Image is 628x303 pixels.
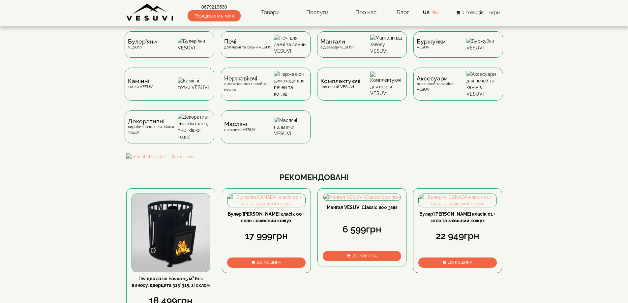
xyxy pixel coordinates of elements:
[178,38,211,51] img: Булер'яни VESUVI
[423,10,430,15] a: UA
[454,9,502,16] button: 0 товар(ів) - 0грн
[418,229,497,243] div: 22 949грн
[128,39,157,50] div: VESUVI
[466,38,500,51] img: Буржуйки VESUVI
[178,114,211,140] img: Декоративні вироби (пано, піки, кішки тощо)
[314,31,410,68] a: Мангаливід заводу VESUVI Мангали від заводу VESUVI
[320,39,354,50] div: від заводу VESUVI
[417,76,466,92] div: для печей та камінів VESUVI
[254,5,286,20] a: Товари
[323,223,401,236] div: 6 599грн
[121,68,218,110] a: Каміннітопки VESUVI Камінні топки VESUVI
[132,276,210,288] a: Піч для лазні Бочка 15 м³ без виносу, дверцята 315*315, зі склом
[126,3,174,21] img: Завод VESUVI
[448,260,472,265] span: До кошика
[224,121,256,127] span: Масляні
[418,258,497,268] button: До кошика
[218,31,314,68] a: Печідля лазні та сауни VESUVI Печі для лазні та сауни VESUVI
[397,9,409,15] a: Блог
[224,121,256,132] div: пальники VESUVI
[410,31,506,68] a: БуржуйкиVESUVI Буржуйки VESUVI
[224,39,273,50] div: для лазні та сауни VESUVI
[224,76,274,81] span: Нержавіючі
[227,258,306,268] button: До кошика
[323,251,401,261] button: До кошика
[228,211,305,223] a: Булер'[PERSON_NAME] класік 00 + скло і захисний кожух
[349,5,383,20] a: Про нас
[370,72,404,97] img: Комплектуючі для печей VESUVI
[121,110,218,153] a: Декоративнівироби (пано, піки, кішки тощо) Декоративні вироби (пано, піки, кішки тощо)
[300,5,335,20] a: Послуги
[419,211,496,223] a: Булер'[PERSON_NAME] класік 01 + скло та захисний кожух
[466,71,500,97] img: Аксесуари для печей та камінів VESUVI
[178,77,211,91] img: Камінні топки VESUVI
[274,35,307,54] img: Печі для лазні та сауни VESUVI
[417,39,446,44] span: Буржуйки
[410,68,506,110] a: Аксесуаридля печей та камінів VESUVI Аксесуари для печей та камінів VESUVI
[227,229,306,243] div: 17 999грн
[274,117,307,137] img: Масляні пальники VESUVI
[128,119,178,124] span: Декоративні
[132,194,210,272] img: Піч для лазні Бочка 15 м³ без виносу, дверцята 315*315, зі склом
[352,254,377,258] span: До кошика
[462,10,500,15] span: 0 товар(ів) - 0грн
[128,119,178,135] div: вироби (пано, піки, кішки тощо)
[314,68,410,110] a: Комплектуючідля печей VESUVI Комплектуючі для печей VESUVI
[227,194,305,207] img: Булер'ян CANADA класік 00 + скло і захисний кожух
[126,153,502,160] img: shashlichnij-nabir-shampuriv
[188,10,241,21] span: Передзвоніть мені
[128,39,157,44] span: Булер'яни
[121,31,218,68] a: Булер'яниVESUVI Булер'яни VESUVI
[188,4,241,10] a: 0679219530
[323,194,401,200] img: Мангал VESUVI Classic 800 3мм
[218,110,314,153] a: Масляніпальники VESUVI Масляні пальники VESUVI
[128,78,154,84] span: Камінні
[320,39,354,44] span: Мангали
[417,39,446,50] div: VESUVI
[274,71,307,97] img: Нержавіючі димоходи для печей та котлів
[224,39,273,44] span: Печі
[432,10,439,15] a: RU
[370,35,404,54] img: Мангали від заводу VESUVI
[417,76,466,81] span: Аксесуари
[327,205,397,210] a: Мангал VESUVI Classic 800 3мм
[128,78,154,89] div: топки VESUVI
[257,260,281,265] span: До кошика
[218,68,314,110] a: Нержавіючідимоходи для печей та котлів Нержавіючі димоходи для печей та котлів
[419,194,496,207] img: Булер'ян CANADA класік 01 + скло та захисний кожух
[320,78,360,89] div: для печей VESUVI
[320,78,360,84] span: Комплектуючі
[224,76,274,92] div: димоходи для печей та котлів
